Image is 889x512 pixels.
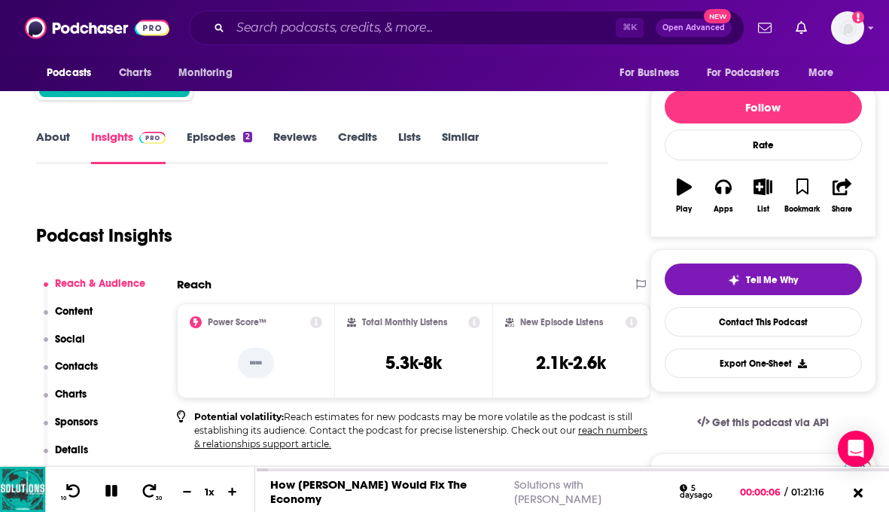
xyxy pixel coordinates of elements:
[746,274,798,286] span: Tell Me Why
[656,19,732,37] button: Open AdvancedNew
[520,317,603,328] h2: New Episode Listens
[852,11,864,23] svg: Add a profile image
[665,349,862,378] button: Export One-Sheet
[784,205,820,214] div: Bookmark
[55,443,88,456] p: Details
[187,130,252,164] a: Episodes2
[665,90,862,123] button: Follow
[168,59,251,87] button: open menu
[25,14,169,42] img: Podchaser - Follow, Share and Rate Podcasts
[208,317,266,328] h2: Power Score™
[362,317,447,328] h2: Total Monthly Listens
[58,483,87,501] button: 10
[831,11,864,44] img: User Profile
[536,352,606,374] h3: 2.1k-2.6k
[728,274,740,286] img: tell me why sparkle
[44,277,146,305] button: Reach & Audience
[178,62,232,84] span: Monitoring
[798,59,853,87] button: open menu
[243,132,252,142] div: 2
[44,333,86,361] button: Social
[44,416,99,443] button: Sponsors
[44,360,99,388] button: Contacts
[55,388,87,401] p: Charts
[44,443,89,471] button: Details
[230,16,616,40] input: Search podcasts, credits, & more...
[665,264,862,295] button: tell me why sparkleTell Me Why
[47,62,91,84] span: Podcasts
[238,348,274,378] p: --
[270,477,467,506] a: How [PERSON_NAME] Would Fix The Economy
[55,333,85,346] p: Social
[119,62,151,84] span: Charts
[36,224,172,247] h1: Podcast Insights
[712,416,829,429] span: Get this podcast via API
[704,169,743,223] button: Apps
[620,62,679,84] span: For Business
[177,277,212,291] h2: Reach
[61,495,66,501] span: 10
[398,130,421,164] a: Lists
[194,425,647,450] a: reach numbers & relationships support article.
[139,132,166,144] img: Podchaser Pro
[385,352,442,374] h3: 5.3k-8k
[194,411,284,422] b: Potential volatility:
[109,59,160,87] a: Charts
[44,388,87,416] button: Charts
[665,307,862,337] a: Contact This Podcast
[743,169,782,223] button: List
[662,24,725,32] span: Open Advanced
[197,486,223,498] div: 1 x
[832,205,852,214] div: Share
[616,18,644,38] span: ⌘ K
[609,59,698,87] button: open menu
[704,9,731,23] span: New
[36,59,111,87] button: open menu
[838,431,874,467] div: Open Intercom Messenger
[442,130,479,164] a: Similar
[714,205,733,214] div: Apps
[338,130,377,164] a: Credits
[55,416,98,428] p: Sponsors
[189,11,744,45] div: Search podcasts, credits, & more...
[831,11,864,44] span: Logged in as cmand-c
[36,130,70,164] a: About
[680,484,726,500] div: 5 days ago
[831,11,864,44] button: Show profile menu
[55,277,145,290] p: Reach & Audience
[752,15,778,41] a: Show notifications dropdown
[676,205,692,214] div: Play
[707,62,779,84] span: For Podcasters
[156,495,162,501] span: 30
[273,130,317,164] a: Reviews
[55,305,93,318] p: Content
[822,169,861,223] button: Share
[44,305,93,333] button: Content
[757,205,769,214] div: List
[787,486,839,498] span: 01:21:16
[740,486,784,498] span: 00:00:06
[91,130,166,164] a: InsightsPodchaser Pro
[784,486,787,498] span: /
[665,130,862,160] div: Rate
[665,169,704,223] button: Play
[697,59,801,87] button: open menu
[194,410,650,451] p: Reach estimates for new podcasts may be more volatile as the podcast is still establishing its au...
[685,404,842,441] a: Get this podcast via API
[136,483,165,501] button: 30
[790,15,813,41] a: Show notifications dropdown
[55,360,98,373] p: Contacts
[514,477,601,506] a: Solutions with [PERSON_NAME]
[783,169,822,223] button: Bookmark
[808,62,834,84] span: More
